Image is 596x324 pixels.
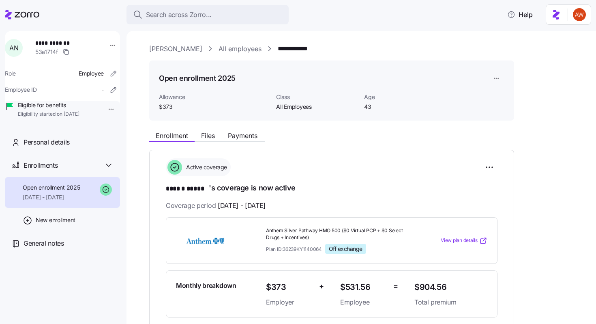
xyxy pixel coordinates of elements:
span: Eligibility started on [DATE] [18,111,79,118]
span: 43 [364,103,446,111]
span: Off exchange [329,245,362,253]
span: Employer [266,297,313,307]
span: Files [201,132,215,139]
img: 3c671664b44671044fa8929adf5007c6 [573,8,586,21]
span: Help [507,10,533,19]
span: Age [364,93,446,101]
span: Total premium [414,297,487,307]
span: Monthly breakdown [176,281,236,291]
span: 53a1714f [35,48,58,56]
span: New enrollment [36,216,75,224]
span: [DATE] - [DATE] [23,193,80,201]
span: Active coverage [184,163,227,171]
span: Role [5,69,16,78]
span: Employee ID [5,86,37,94]
span: $904.56 [414,281,487,294]
span: Class [276,93,358,101]
span: Anthem Silver Pathway HMO 500 ($0 Virtual PCP + $0 Select Drugs + Incentives) [266,227,408,241]
button: Help [501,6,539,23]
span: [DATE] - [DATE] [218,201,266,211]
span: Search across Zorro... [146,10,212,20]
span: Employee [340,297,387,307]
span: - [101,86,104,94]
span: $373 [266,281,313,294]
span: Enrollment [156,132,188,139]
span: All Employees [276,103,358,111]
img: Anthem [176,231,234,250]
span: Allowance [159,93,270,101]
h1: Open enrollment 2025 [159,73,236,83]
span: Employee [79,69,104,78]
span: Personal details [24,137,70,147]
span: + [319,281,324,292]
span: View plan details [441,237,478,244]
span: A N [9,45,18,51]
span: Coverage period [166,201,266,211]
h1: 's coverage is now active [166,183,497,194]
span: $531.56 [340,281,387,294]
span: = [393,281,398,292]
a: All employees [219,44,262,54]
span: Enrollments [24,160,58,171]
span: Payments [228,132,257,139]
a: [PERSON_NAME] [149,44,202,54]
span: Open enrollment 2025 [23,184,80,192]
a: View plan details [441,237,487,245]
span: Eligible for benefits [18,101,79,109]
span: Plan ID: 36239KY1140064 [266,246,322,253]
span: $373 [159,103,270,111]
button: Search across Zorro... [126,5,289,24]
span: General notes [24,238,64,248]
